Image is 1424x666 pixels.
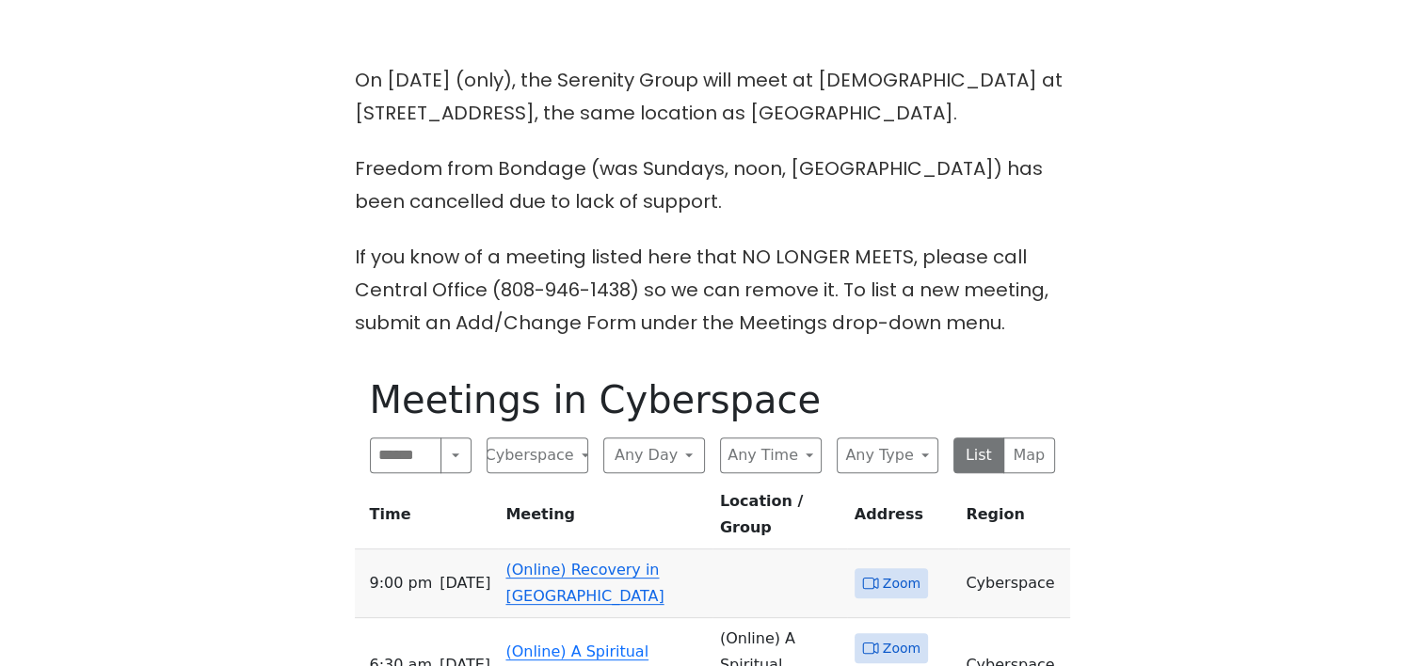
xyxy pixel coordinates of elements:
[883,637,920,660] span: Zoom
[958,488,1069,549] th: Region
[712,488,847,549] th: Location / Group
[355,241,1070,340] p: If you know of a meeting listed here that NO LONGER MEETS, please call Central Office (808-946-14...
[370,377,1055,422] h1: Meetings in Cyberspace
[958,549,1069,618] td: Cyberspace
[847,488,959,549] th: Address
[440,437,471,473] button: Search
[603,437,705,473] button: Any Day
[355,488,499,549] th: Time
[953,437,1005,473] button: List
[720,437,822,473] button: Any Time
[355,64,1070,130] p: On [DATE] (only), the Serenity Group will meet at [DEMOGRAPHIC_DATA] at [STREET_ADDRESS], the sam...
[370,437,442,473] input: Search
[370,570,433,596] span: 9:00 PM
[883,572,920,595] span: Zoom
[837,437,938,473] button: Any Type
[505,561,664,605] a: (Online) Recovery in [GEOGRAPHIC_DATA]
[440,570,490,596] span: [DATE]
[355,152,1070,218] p: Freedom from Bondage (was Sundays, noon, [GEOGRAPHIC_DATA]) has been cancelled due to lack of sup...
[498,488,712,549] th: Meeting
[1003,437,1055,473] button: Map
[487,437,588,473] button: Cyberspace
